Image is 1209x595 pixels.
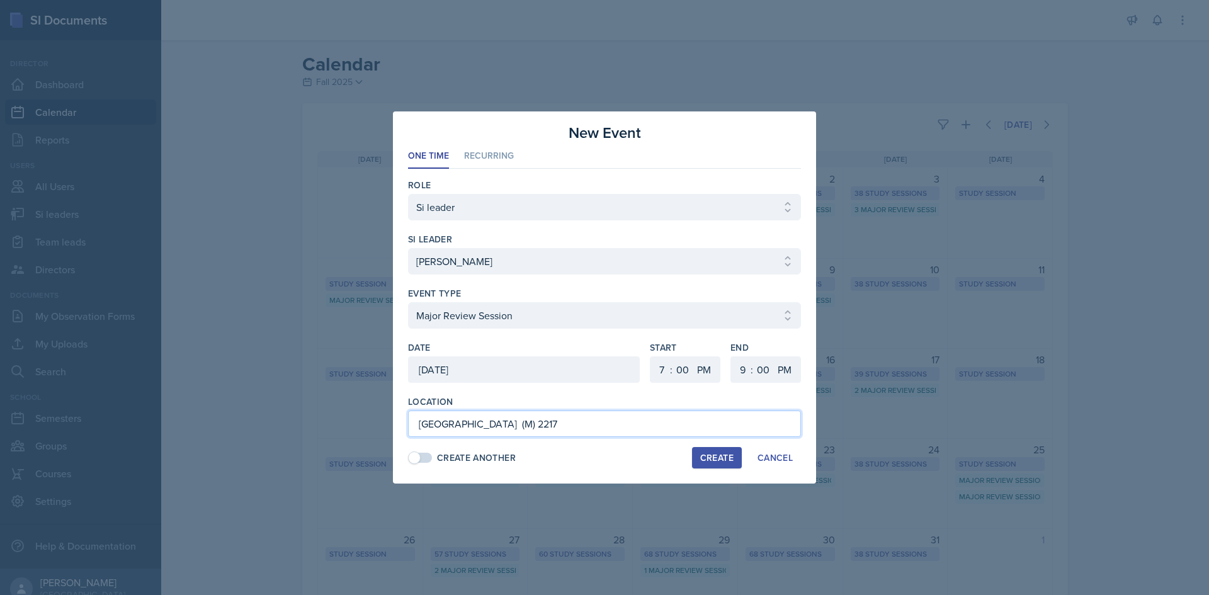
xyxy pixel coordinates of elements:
[700,453,734,463] div: Create
[437,451,516,465] div: Create Another
[408,179,431,191] label: Role
[670,362,673,377] div: :
[749,447,801,468] button: Cancel
[408,144,449,169] li: One Time
[408,341,430,354] label: Date
[758,453,793,463] div: Cancel
[408,287,462,300] label: Event Type
[692,447,742,468] button: Create
[569,122,641,144] h3: New Event
[408,395,453,408] label: Location
[650,341,720,354] label: Start
[408,233,452,246] label: si leader
[408,411,801,437] input: Enter location
[751,362,753,377] div: :
[730,341,801,354] label: End
[464,144,514,169] li: Recurring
